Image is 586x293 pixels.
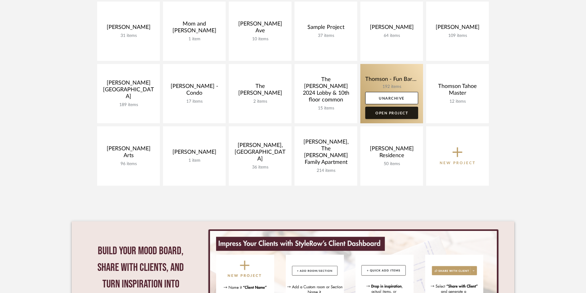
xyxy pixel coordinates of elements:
div: 109 items [431,33,484,38]
div: 64 items [365,33,418,38]
div: 31 items [102,33,155,38]
div: 36 items [234,165,287,170]
div: [PERSON_NAME] Arts [102,145,155,161]
div: The [PERSON_NAME] [234,83,287,99]
div: 37 items [299,33,352,38]
div: [PERSON_NAME], The [PERSON_NAME] Family Apartment [299,139,352,168]
div: 17 items [168,99,221,104]
div: 50 items [365,161,418,167]
div: The [PERSON_NAME] 2024 Lobby & 10th floor common [299,76,352,106]
div: 1 item [168,158,221,163]
div: 15 items [299,106,352,111]
div: [PERSON_NAME] [431,24,484,33]
div: [PERSON_NAME] [102,24,155,33]
div: [PERSON_NAME] [168,149,221,158]
div: [PERSON_NAME] [365,24,418,33]
div: 189 items [102,102,155,108]
p: New Project [440,160,476,166]
button: New Project [426,126,489,186]
div: 2 items [234,99,287,104]
div: [PERSON_NAME] [GEOGRAPHIC_DATA] [102,80,155,102]
div: [PERSON_NAME], [GEOGRAPHIC_DATA] [234,142,287,165]
div: Thomson Tahoe Master [431,83,484,99]
div: Sample Project [299,24,352,33]
div: [PERSON_NAME] Ave [234,21,287,37]
a: Unarchive [365,92,418,104]
div: 12 items [431,99,484,104]
div: [PERSON_NAME] Residence [365,145,418,161]
div: 96 items [102,161,155,167]
a: Open Project [365,107,418,119]
div: 1 item [168,37,221,42]
div: Mom and [PERSON_NAME] [168,21,221,37]
div: 10 items [234,37,287,42]
div: 214 items [299,168,352,173]
div: [PERSON_NAME] - Condo [168,83,221,99]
